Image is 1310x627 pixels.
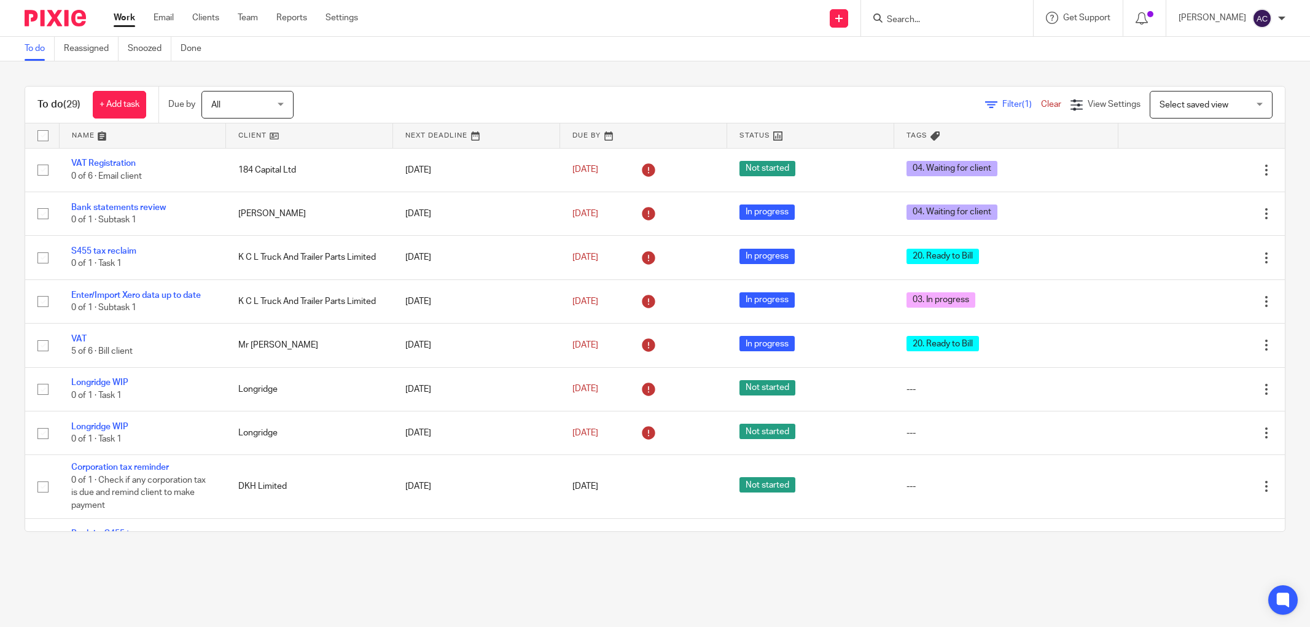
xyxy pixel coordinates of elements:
[393,148,560,192] td: [DATE]
[393,411,560,455] td: [DATE]
[226,192,393,235] td: [PERSON_NAME]
[71,423,128,431] a: Longridge WIP
[226,279,393,323] td: K C L Truck And Trailer Parts Limited
[181,37,211,61] a: Done
[71,476,206,510] span: 0 of 1 · Check if any corporation tax is due and remind client to make payment
[37,98,80,111] h1: To do
[906,292,975,308] span: 03. In progress
[572,341,598,349] span: [DATE]
[71,303,136,312] span: 0 of 1 · Subtask 1
[739,161,795,176] span: Not started
[1088,100,1140,109] span: View Settings
[63,99,80,109] span: (29)
[238,12,258,24] a: Team
[393,518,560,562] td: [DATE]
[71,172,142,181] span: 0 of 6 · Email client
[906,132,927,139] span: Tags
[71,335,87,343] a: VAT
[906,161,997,176] span: 04. Waiting for client
[393,367,560,411] td: [DATE]
[71,247,136,255] a: S455 tax reclaim
[1160,101,1228,109] span: Select saved view
[211,101,220,109] span: All
[739,380,795,395] span: Not started
[393,279,560,323] td: [DATE]
[226,148,393,192] td: 184 Capital Ltd
[154,12,174,24] a: Email
[739,477,795,493] span: Not started
[739,424,795,439] span: Not started
[71,391,122,400] span: 0 of 1 · Task 1
[739,336,795,351] span: In progress
[572,297,598,306] span: [DATE]
[25,37,55,61] a: To do
[226,324,393,367] td: Mr [PERSON_NAME]
[192,12,219,24] a: Clients
[64,37,119,61] a: Reassigned
[886,15,996,26] input: Search
[93,91,146,119] a: + Add task
[71,260,122,268] span: 0 of 1 · Task 1
[739,204,795,220] span: In progress
[71,463,169,472] a: Corporation tax reminder
[71,348,133,356] span: 5 of 6 · Bill client
[572,209,598,218] span: [DATE]
[906,336,979,351] span: 20. Ready to Bill
[572,429,598,437] span: [DATE]
[906,249,979,264] span: 20. Ready to Bill
[739,292,795,308] span: In progress
[393,192,560,235] td: [DATE]
[226,411,393,455] td: Longridge
[226,367,393,411] td: Longridge
[71,435,122,443] span: 0 of 1 · Task 1
[393,455,560,518] td: [DATE]
[906,480,1105,493] div: ---
[71,378,128,387] a: Longridge WIP
[226,236,393,279] td: K C L Truck And Trailer Parts Limited
[1063,14,1110,22] span: Get Support
[572,253,598,262] span: [DATE]
[114,12,135,24] a: Work
[1002,100,1041,109] span: Filter
[393,236,560,279] td: [DATE]
[128,37,171,61] a: Snoozed
[226,518,393,562] td: Balti [PERSON_NAME] Limited
[906,427,1105,439] div: ---
[71,291,201,300] a: Enter/Import Xero data up to date
[1252,9,1272,28] img: svg%3E
[1022,100,1032,109] span: (1)
[572,166,598,174] span: [DATE]
[25,10,86,26] img: Pixie
[71,159,136,168] a: VAT Registration
[572,385,598,394] span: [DATE]
[226,455,393,518] td: DKH Limited
[71,216,136,224] span: 0 of 1 · Subtask 1
[168,98,195,111] p: Due by
[572,482,598,491] span: [DATE]
[71,203,166,212] a: Bank statements review
[739,249,795,264] span: In progress
[71,529,139,538] a: Reclaim S455 tax
[906,383,1105,395] div: ---
[1179,12,1246,24] p: [PERSON_NAME]
[906,204,997,220] span: 04. Waiting for client
[276,12,307,24] a: Reports
[393,324,560,367] td: [DATE]
[326,12,358,24] a: Settings
[1041,100,1061,109] a: Clear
